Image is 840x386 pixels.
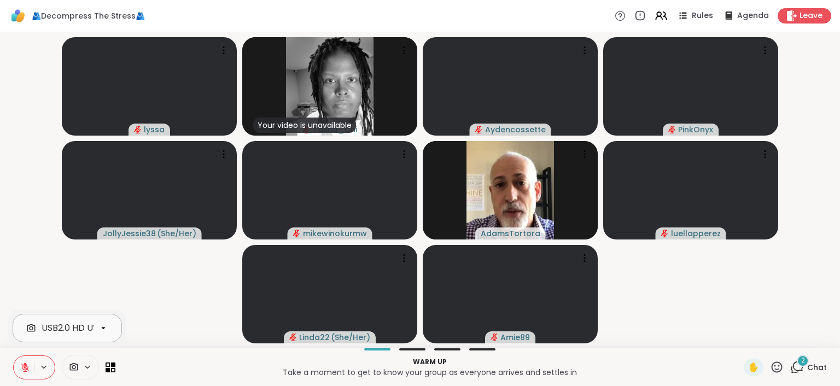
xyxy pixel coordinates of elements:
span: 🫂Decompress The Stress🫂 [32,10,145,21]
span: luellapperez [671,228,721,239]
span: ( She/Her ) [157,228,196,239]
span: AdamsTortora [481,228,540,239]
span: Agenda [737,10,769,21]
img: AdamsTortora [466,141,554,239]
div: USB2.0 HD UVC WebCam [42,321,149,335]
img: Tasha_Chi [286,37,374,136]
p: Warm up [122,357,737,367]
span: ( She/Her ) [331,332,370,343]
span: ✋ [748,361,759,374]
span: Linda22 [299,332,330,343]
span: audio-muted [134,126,142,133]
span: audio-muted [661,230,669,237]
span: Aydencossette [485,124,546,135]
div: Your video is unavailable [253,118,356,133]
span: audio-muted [475,126,483,133]
span: audio-muted [289,334,297,341]
span: Amie89 [500,332,530,343]
span: Chat [807,362,827,373]
span: mikewinokurmw [303,228,367,239]
img: ShareWell Logomark [9,7,27,25]
span: audio-muted [668,126,676,133]
span: 2 [801,356,805,365]
span: PinkOnyx [678,124,713,135]
p: Take a moment to get to know your group as everyone arrives and settles in [122,367,737,378]
span: audio-muted [293,230,301,237]
span: JollyJessie38 [103,228,156,239]
span: Leave [800,10,822,21]
span: Rules [692,10,713,21]
span: lyssa [144,124,165,135]
span: audio-muted [491,334,498,341]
